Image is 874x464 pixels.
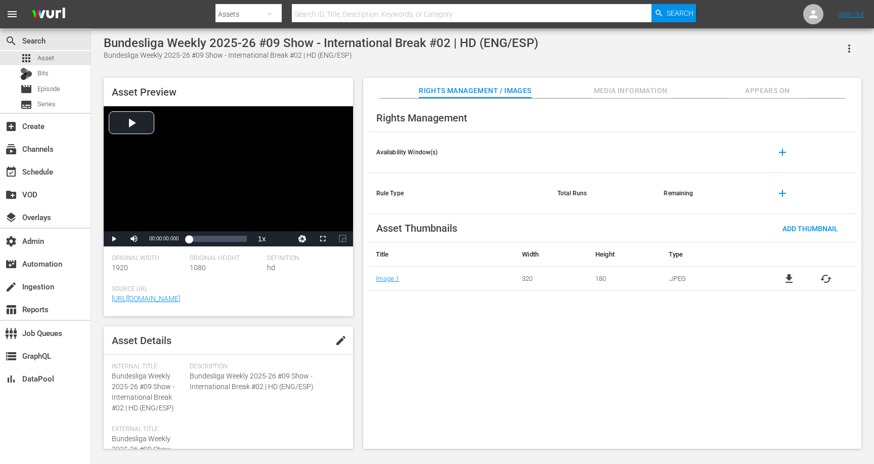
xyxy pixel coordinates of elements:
[112,264,128,272] span: 1920
[5,373,17,385] span: DataPool
[368,242,515,267] th: Title
[588,267,661,291] td: 180
[368,173,549,214] th: Rule Type
[6,8,18,20] span: menu
[292,231,313,246] button: Jump To Time
[820,273,832,285] button: cached
[124,231,144,246] button: Mute
[5,258,17,270] span: Automation
[651,4,696,22] button: Search
[5,235,17,247] span: Admin
[104,36,538,50] div: Bundesliga Weekly 2025-26 #09 Show - International Break #02 | HD (ENG/ESP)
[5,350,17,362] span: GraphQL
[549,173,656,214] th: Total Runs
[190,264,206,272] span: 1080
[667,4,693,22] span: Search
[419,85,531,97] span: Rights Management / Images
[20,52,32,64] span: Asset
[5,281,17,293] span: Ingestion
[838,10,864,18] a: Sign Out
[112,255,185,263] span: Original Width
[112,294,180,303] a: [URL][DOMAIN_NAME]
[5,35,17,47] span: Search
[5,327,17,340] span: Job Queues
[783,273,795,285] a: file_download
[20,83,32,95] span: Episode
[5,304,17,316] span: Reports
[149,236,179,241] span: 00:00:00.000
[5,166,17,178] span: Schedule
[112,372,174,412] span: Bundesliga Weekly 2025-26 #09 Show - International Break #02 | HD (ENG/ESP)
[661,267,759,291] td: .JPEG
[37,84,60,94] span: Episode
[329,328,353,353] button: edit
[267,255,340,263] span: Definition
[335,334,347,347] span: edit
[5,120,17,133] span: Create
[514,267,588,291] td: 320
[37,99,56,109] span: Series
[588,242,661,267] th: Height
[661,242,759,267] th: Type
[112,334,171,347] span: Asset Details
[376,275,399,282] a: Image 1
[376,112,467,124] span: Rights Management
[5,143,17,155] span: Channels
[112,426,185,434] span: External Title:
[5,212,17,224] span: Overlays
[774,219,846,237] button: Add Thumbnail
[593,85,669,97] span: Media Information
[770,140,795,164] button: add
[104,231,124,246] button: Play
[112,86,177,98] span: Asset Preview
[774,225,846,233] span: Add Thumbnail
[37,68,49,78] span: Bits
[112,363,185,371] span: Internal Title:
[656,173,762,214] th: Remaining
[20,99,32,111] span: Series
[112,285,340,293] span: Source Url
[189,236,246,242] div: Progress Bar
[37,53,54,63] span: Asset
[20,68,32,80] div: Bits
[5,189,17,201] span: VOD
[104,106,353,246] div: Video Player
[776,146,789,158] span: add
[190,371,340,392] span: Bundesliga Weekly 2025-26 #09 Show - International Break #02 | HD (ENG/ESP)
[104,50,538,61] div: Bundesliga Weekly 2025-26 #09 Show - International Break #02 | HD (ENG/ESP)
[776,187,789,199] span: add
[333,231,353,246] button: Picture-in-Picture
[376,222,457,234] span: Asset Thumbnails
[368,132,549,173] th: Availability Window(s)
[729,85,805,97] span: Appears On
[313,231,333,246] button: Fullscreen
[252,231,272,246] button: Playback Rate
[770,181,795,205] button: add
[514,242,588,267] th: Width
[24,3,73,26] img: ans4CAIJ8jUAAAAAAAAAAAAAAAAAAAAAAAAgQb4GAAAAAAAAAAAAAAAAAAAAAAAAJMjXAAAAAAAAAAAAAAAAAAAAAAAAgAT5G...
[267,264,275,272] span: hd
[190,363,340,371] span: Description:
[190,255,263,263] span: Original Height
